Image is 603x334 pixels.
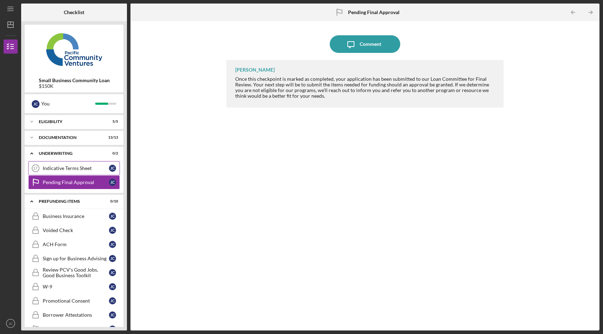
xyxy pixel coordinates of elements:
[109,297,116,304] div: J C
[330,35,400,53] button: Comment
[43,298,109,304] div: Promotional Consent
[39,120,100,124] div: Eligibility
[109,269,116,276] div: J C
[43,256,109,261] div: Sign up for Business Advising
[105,151,118,156] div: 0 / 2
[32,100,39,108] div: J C
[43,267,109,278] div: Review PCV's Good Jobs, Good Business Toolkit
[39,78,110,83] b: Small Business Community Loan
[28,161,120,175] a: 17Indicative Terms SheetJC
[235,67,275,73] div: [PERSON_NAME]
[43,284,109,290] div: W-9
[105,199,118,204] div: 0 / 10
[28,237,120,251] a: ACH FormJC
[109,213,116,220] div: J C
[4,316,18,330] button: JC
[41,98,95,110] div: You
[28,294,120,308] a: Promotional ConsentJC
[39,151,100,156] div: Underwriting
[109,179,116,186] div: J C
[43,213,109,219] div: Business Insurance
[28,209,120,223] a: Business InsuranceJC
[235,76,497,99] div: Once this checkpoint is marked as completed, your application has been submitted to our Loan Comm...
[109,326,116,333] div: J C
[109,255,116,262] div: J C
[28,266,120,280] a: Review PCV's Good Jobs, Good Business ToolkitJC
[109,241,116,248] div: J C
[109,165,116,172] div: J C
[105,135,118,140] div: 13 / 13
[39,83,110,89] div: $150K
[109,227,116,234] div: J C
[33,166,37,170] tspan: 17
[105,120,118,124] div: 5 / 5
[25,28,123,71] img: Product logo
[64,10,84,15] b: Checklist
[28,175,120,189] a: Pending Final ApprovalJC
[28,251,120,266] a: Sign up for Business AdvisingJC
[28,280,120,294] a: W-9JC
[109,283,116,290] div: J C
[360,35,381,53] div: Comment
[43,227,109,233] div: Voided Check
[43,312,109,318] div: Borrower Attestations
[348,10,400,15] b: Pending Final Approval
[8,322,13,326] text: JC
[39,135,100,140] div: Documentation
[39,199,100,204] div: Prefunding Items
[109,311,116,318] div: J C
[43,326,109,332] div: Final Approval
[43,180,109,185] div: Pending Final Approval
[43,165,109,171] div: Indicative Terms Sheet
[28,223,120,237] a: Voided CheckJC
[28,308,120,322] a: Borrower AttestationsJC
[43,242,109,247] div: ACH Form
